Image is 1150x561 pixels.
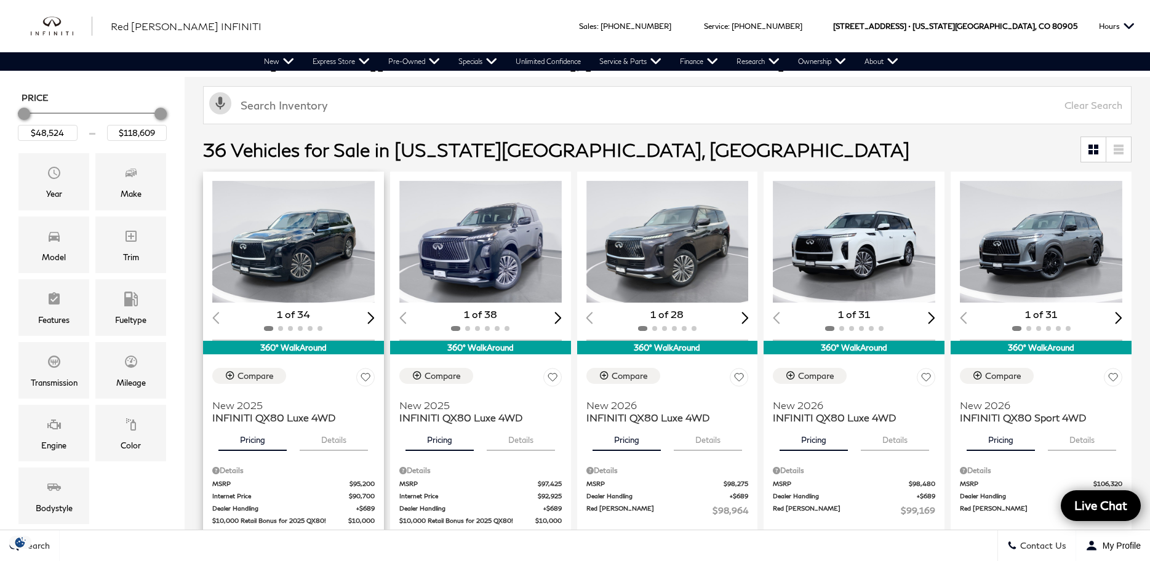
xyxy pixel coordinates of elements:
a: Live Chat [1061,490,1141,521]
span: Dealer Handling [960,491,1104,501]
button: Compare Vehicle [399,368,473,384]
div: 1 of 28 [586,308,749,321]
span: Contact Us [1017,541,1066,551]
span: $689 [917,491,935,501]
span: Transmission [47,351,62,376]
button: pricing tab [967,424,1035,451]
a: Internet Price $90,700 [212,491,375,501]
img: 2025 INFINITI QX80 Luxe 4WD 1 [399,181,562,303]
a: MSRP $97,425 [399,479,562,488]
div: 1 / 2 [773,181,935,303]
div: 1 / 2 [212,181,375,303]
div: Mileage [116,376,146,389]
a: New 2026INFINITI QX80 Sport 4WD [960,391,1122,424]
span: $83,614 [527,528,562,541]
span: Red [PERSON_NAME] [586,504,713,517]
div: Compare [798,370,834,381]
div: 1 / 2 [586,181,749,303]
div: Pricing Details - INFINITI QX80 Luxe 4WD [586,465,749,476]
span: Features [47,288,62,313]
span: INFINITI QX80 Luxe 4WD [212,412,365,424]
a: MSRP $98,275 [586,479,749,488]
span: $10,000 Retail Bonus for 2025 QX80! [399,516,535,525]
a: MSRP $95,200 [212,479,375,488]
button: Save Vehicle [543,368,562,391]
a: MSRP $98,480 [773,479,935,488]
span: Bodystyle [47,477,62,501]
span: MSRP [773,479,909,488]
input: Maximum [107,125,167,141]
span: Red [PERSON_NAME] INFINITI [111,20,262,32]
div: YearYear [18,153,89,210]
div: Compare [985,370,1021,381]
a: MSRP $106,320 [960,479,1122,488]
a: Red [PERSON_NAME] $99,169 [773,504,935,517]
span: Red [PERSON_NAME] [960,504,1081,517]
button: pricing tab [405,424,474,451]
div: EngineEngine [18,405,89,461]
div: Minimum Price [18,108,30,120]
a: Internet Price $92,925 [399,491,562,501]
div: Pricing Details - INFINITI QX80 Sport 4WD [960,465,1122,476]
div: 360° WalkAround [390,341,571,354]
button: Compare Vehicle [773,368,847,384]
span: Red [PERSON_NAME] [212,528,340,541]
div: 360° WalkAround [764,341,944,354]
span: $689 [356,504,375,513]
div: Bodystyle [36,501,73,515]
button: details tab [300,424,368,451]
span: Dealer Handling [586,491,730,501]
div: Engine [41,439,66,452]
a: infiniti [31,17,92,36]
a: Finance [671,52,727,71]
button: Save Vehicle [730,368,748,391]
button: Compare Vehicle [212,368,286,384]
div: Trim [123,250,139,264]
a: New 2025INFINITI QX80 Luxe 4WD [399,391,562,424]
span: New 2026 [586,399,740,412]
img: 2026 INFINITI QX80 Sport 4WD 1 [960,181,1122,303]
img: 2025 INFINITI QX80 Luxe 4WD 1 [212,181,375,303]
div: 1 of 31 [773,308,935,321]
button: Save Vehicle [1104,368,1122,391]
span: MSRP [399,479,538,488]
span: $10,000 [348,516,375,525]
span: INFINITI QX80 Luxe 4WD [399,412,553,424]
button: Save Vehicle [917,368,935,391]
span: Dealer Handling [212,504,356,513]
a: Express Store [303,52,379,71]
span: Sales [579,22,597,31]
span: Trim [124,226,138,250]
div: TransmissionTransmission [18,342,89,399]
input: Minimum [18,125,78,141]
button: Compare Vehicle [960,368,1034,384]
button: details tab [1048,424,1116,451]
div: Pricing Details - INFINITI QX80 Luxe 4WD [212,465,375,476]
img: Opt-Out Icon [6,536,34,549]
div: Next slide [928,312,936,324]
div: Features [38,313,70,327]
span: $98,964 [713,504,748,517]
span: $106,320 [1093,479,1122,488]
div: BodystyleBodystyle [18,468,89,524]
a: New 2026INFINITI QX80 Luxe 4WD [586,391,749,424]
div: Next slide [367,312,375,324]
a: Red [PERSON_NAME] $81,389 [212,528,375,541]
div: Pricing Details - INFINITI QX80 Luxe 4WD [399,465,562,476]
a: Unlimited Confidence [506,52,590,71]
span: Red [PERSON_NAME] [399,528,527,541]
a: New 2025INFINITI QX80 Luxe 4WD [212,391,375,424]
button: details tab [861,424,929,451]
span: INFINITI QX80 Sport 4WD [960,412,1113,424]
a: Dealer Handling $689 [960,491,1122,501]
span: Mileage [124,351,138,376]
div: Year [46,187,62,201]
input: Search Inventory [203,86,1132,124]
a: Red [PERSON_NAME] INFINITI [111,19,262,34]
a: [PHONE_NUMBER] [601,22,671,31]
div: Compare [238,370,274,381]
span: $10,000 Retail Bonus for 2025 QX80! [212,516,348,525]
button: pricing tab [593,424,661,451]
a: Dealer Handling $689 [773,491,935,501]
span: 36 Vehicles for Sale in [US_STATE][GEOGRAPHIC_DATA], [GEOGRAPHIC_DATA] [203,138,909,161]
